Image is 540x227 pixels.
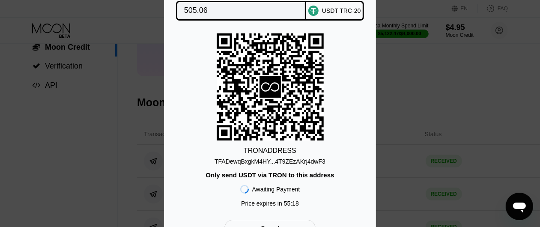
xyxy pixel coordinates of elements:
div: TFADewqBxgkM4HY...4T9ZEzAKrj4dwF3 [215,155,325,165]
span: 55 : 18 [284,200,299,207]
div: Only send USDT via TRON to this address [206,171,334,179]
div: Awaiting Payment [252,186,300,193]
div: TRON ADDRESS [244,147,296,155]
div: USDT TRC-20 [322,7,361,14]
div: TFADewqBxgkM4HY...4T9ZEzAKrj4dwF3 [215,158,325,165]
iframe: Button to launch messaging window [506,193,533,220]
div: Price expires in [241,200,299,207]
